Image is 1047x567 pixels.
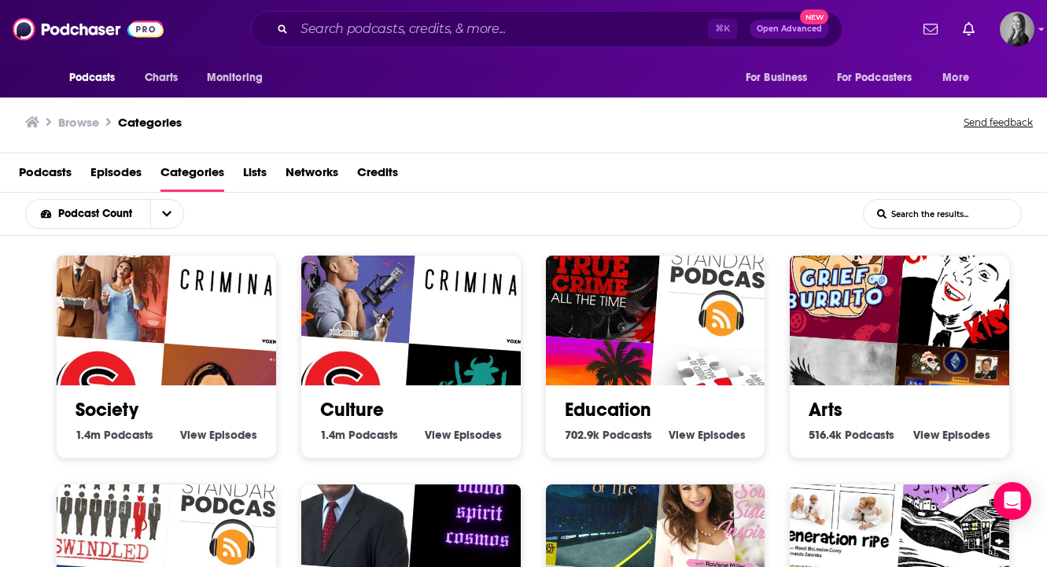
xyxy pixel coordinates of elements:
span: 516.4k [809,428,842,442]
img: Your Mom & Dad [33,204,174,344]
img: The Jordan Harbinger Show [278,204,418,344]
span: View [669,428,695,442]
div: Open Intercom Messenger [994,482,1031,520]
span: Podcasts [845,428,894,442]
a: View Culture Episodes [425,428,502,442]
button: open menu [26,208,150,219]
button: open menu [827,63,935,93]
a: 702.9k Education Podcasts [565,428,652,442]
img: Criminal [164,213,305,354]
span: Podcast Count [58,208,138,219]
span: Open Advanced [757,25,822,33]
button: open menu [150,200,183,228]
a: 516.4k Arts Podcasts [809,428,894,442]
span: ⌘ K [708,19,737,39]
a: Networks [286,160,338,192]
h3: Browse [58,115,99,130]
a: Lists [243,160,267,192]
span: Charts [145,67,179,89]
a: Education [565,398,651,422]
span: Episodes [209,428,257,442]
input: Search podcasts, credits, & more... [294,17,708,42]
img: True Crime All The Time [522,204,663,344]
span: For Business [746,67,808,89]
a: Society [76,398,138,422]
img: Criminal [409,213,550,354]
button: Open AdvancedNew [750,20,829,39]
img: Cage's Kiss: The Nicolas Cage Podcast [898,213,1039,354]
a: Arts [809,398,842,422]
a: 1.4m Culture Podcasts [320,428,398,442]
span: Podcasts [104,428,153,442]
a: Credits [357,160,398,192]
a: Charts [135,63,188,93]
button: Send feedback [959,112,1038,134]
span: Episodes [454,428,502,442]
span: Podcasts [603,428,652,442]
span: 1.4m [76,428,101,442]
img: User Profile [1000,12,1034,46]
span: View [913,428,939,442]
span: View [425,428,451,442]
button: open menu [58,63,136,93]
span: For Podcasters [837,67,912,89]
a: View Society Episodes [180,428,257,442]
img: Podchaser - Follow, Share and Rate Podcasts [13,14,164,44]
span: Monitoring [207,67,263,89]
span: More [942,67,969,89]
a: Show notifications dropdown [917,16,944,42]
button: open menu [735,63,828,93]
a: View Education Episodes [669,428,746,442]
span: Podcasts [348,428,398,442]
a: Categories [118,115,182,130]
span: Podcasts [69,67,116,89]
span: 702.9k [565,428,599,442]
a: View Arts Episodes [913,428,990,442]
a: 1.4m Society Podcasts [76,428,153,442]
a: Categories [160,160,224,192]
a: Show notifications dropdown [957,16,981,42]
span: Episodes [698,428,746,442]
span: 1.4m [320,428,345,442]
h2: Choose List sort [25,199,208,229]
span: Episodes [942,428,990,442]
div: Search podcasts, credits, & more... [251,11,842,47]
span: Logged in as katieTBG [1000,12,1034,46]
button: open menu [196,63,283,93]
button: open menu [931,63,989,93]
button: Show profile menu [1000,12,1034,46]
span: New [800,9,828,24]
a: Episodes [90,160,142,192]
a: Culture [320,398,384,422]
img: The Bitcoin Standard Podcast [654,213,794,354]
span: View [180,428,206,442]
a: Podcasts [19,160,72,192]
img: Grief Burrito Gaming Podcast [767,204,908,344]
